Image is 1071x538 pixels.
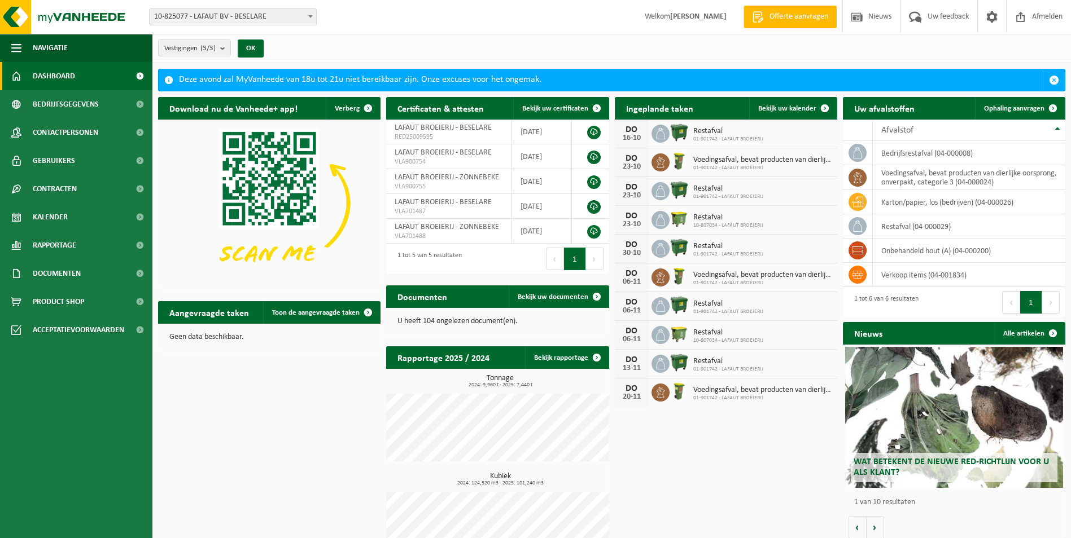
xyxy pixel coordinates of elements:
span: VLA701488 [395,232,503,241]
button: Previous [546,248,564,270]
strong: [PERSON_NAME] [670,12,727,21]
span: 10-807034 - LAFAUT BROEIERIJ [693,337,763,344]
div: DO [620,384,643,393]
span: Restafval [693,184,763,193]
a: Ophaling aanvragen [975,97,1064,120]
count: (3/3) [200,45,216,52]
td: onbehandeld hout (A) (04-000200) [873,239,1065,263]
span: Ophaling aanvragen [984,105,1044,112]
span: Navigatie [33,34,68,62]
span: LAFAUT BROEIERIJ - BESELARE [395,148,492,157]
span: Rapportage [33,231,76,259]
img: WB-1100-HPE-GN-04 [670,238,689,257]
span: Contracten [33,175,77,203]
span: 01-901742 - LAFAUT BROEIERIJ [693,251,763,258]
span: VLA900755 [395,182,503,191]
span: 2024: 124,520 m3 - 2025: 101,240 m3 [392,480,609,486]
span: 10-825077 - LAFAUT BV - BESELARE [149,8,317,25]
div: Deze avond zal MyVanheede van 18u tot 21u niet bereikbaar zijn. Onze excuses voor het ongemak. [179,69,1043,91]
span: Wat betekent de nieuwe RED-richtlijn voor u als klant? [854,457,1049,477]
a: Alle artikelen [994,322,1064,345]
h2: Uw afvalstoffen [843,97,926,119]
a: Bekijk uw kalender [749,97,836,120]
img: Download de VHEPlus App [158,120,381,286]
h2: Ingeplande taken [615,97,705,119]
button: 1 [1020,291,1042,314]
div: 06-11 [620,336,643,343]
span: RED25009595 [395,133,503,142]
span: Bedrijfsgegevens [33,90,99,118]
span: VLA900754 [395,157,503,166]
img: WB-0060-HPE-GN-50 [670,382,689,401]
span: 01-901742 - LAFAUT BROEIERIJ [693,395,832,402]
a: Wat betekent de nieuwe RED-richtlijn voor u als klant? [845,347,1063,488]
span: 01-901742 - LAFAUT BROEIERIJ [693,136,763,143]
div: DO [620,355,643,364]
span: Bekijk uw certificaten [522,105,588,112]
div: 06-11 [620,278,643,286]
span: 10-825077 - LAFAUT BV - BESELARE [150,9,316,25]
span: Restafval [693,328,763,337]
span: Dashboard [33,62,75,90]
span: 2024: 9,960 t - 2025: 7,440 t [392,382,609,388]
span: Bekijk uw documenten [518,293,588,301]
img: WB-1100-HPE-GN-04 [670,180,689,200]
img: WB-1100-HPE-GN-50 [670,209,689,228]
span: 01-901742 - LAFAUT BROEIERIJ [693,280,832,286]
p: Geen data beschikbaar. [169,333,369,341]
h2: Nieuws [843,322,894,344]
button: Previous [1002,291,1020,314]
td: restafval (04-000029) [873,214,1065,239]
h2: Rapportage 2025 / 2024 [386,346,501,368]
td: [DATE] [512,194,572,219]
td: [DATE] [512,120,572,144]
span: Voedingsafval, bevat producten van dierlijke oorsprong, onverpakt, categorie 3 [693,156,832,165]
span: Restafval [693,127,763,136]
span: Documenten [33,259,81,288]
div: DO [620,240,643,249]
a: Bekijk uw certificaten [513,97,608,120]
div: 23-10 [620,192,643,200]
div: DO [620,298,643,307]
button: Next [1042,291,1060,314]
div: DO [620,154,643,163]
span: Restafval [693,242,763,251]
div: DO [620,269,643,278]
a: Bekijk rapportage [525,346,608,369]
button: OK [238,39,264,58]
span: Toon de aangevraagde taken [272,309,360,316]
span: Restafval [693,213,763,222]
span: 01-901742 - LAFAUT BROEIERIJ [693,165,832,171]
td: verkoop items (04-001834) [873,263,1065,287]
td: karton/papier, los (bedrijven) (04-000026) [873,190,1065,214]
td: bedrijfsrestafval (04-000008) [873,141,1065,165]
span: Vestigingen [164,40,216,57]
div: DO [620,183,643,192]
span: Afvalstof [881,126,913,135]
td: [DATE] [512,169,572,194]
div: DO [620,211,643,221]
td: voedingsafval, bevat producten van dierlijke oorsprong, onverpakt, categorie 3 (04-000024) [873,165,1065,190]
span: Voedingsafval, bevat producten van dierlijke oorsprong, onverpakt, categorie 3 [693,386,832,395]
span: Acceptatievoorwaarden [33,316,124,344]
div: DO [620,327,643,336]
div: 13-11 [620,364,643,372]
span: 10-807034 - LAFAUT BROEIERIJ [693,222,763,229]
button: Vestigingen(3/3) [158,39,231,56]
a: Offerte aanvragen [744,6,837,28]
div: 23-10 [620,163,643,171]
span: Verberg [335,105,360,112]
span: 01-901742 - LAFAUT BROEIERIJ [693,366,763,373]
span: Contactpersonen [33,118,98,147]
img: WB-1100-HPE-GN-04 [670,123,689,142]
div: 06-11 [620,307,643,315]
span: LAFAUT BROEIERIJ - ZONNEBEKE [395,223,499,231]
a: Toon de aangevraagde taken [263,301,379,324]
button: 1 [564,248,586,270]
span: VLA701487 [395,207,503,216]
span: Restafval [693,357,763,366]
span: 01-901742 - LAFAUT BROEIERIJ [693,308,763,315]
h3: Kubiek [392,473,609,486]
td: [DATE] [512,219,572,244]
div: 30-10 [620,249,643,257]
